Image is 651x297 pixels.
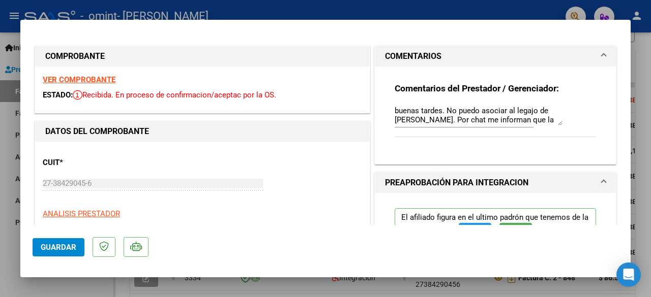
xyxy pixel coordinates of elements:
button: Guardar [33,238,84,256]
button: FTP [459,223,491,242]
strong: DATOS DEL COMPROBANTE [45,126,149,136]
div: COMENTARIOS [375,67,616,164]
span: Guardar [41,243,76,252]
span: ANALISIS PRESTADOR [43,209,120,218]
span: Recibida. En proceso de confirmacion/aceptac por la OS. [73,90,276,100]
span: ESTADO: [43,90,73,100]
p: CUIT [43,157,138,169]
a: VER COMPROBANTE [43,75,115,84]
h1: COMENTARIOS [385,50,441,62]
strong: Comentarios del Prestador / Gerenciador: [395,83,559,93]
p: El afiliado figura en el ultimo padrón que tenemos de la SSS de [395,208,596,246]
button: SSS [499,223,532,242]
div: Open Intercom Messenger [616,262,641,287]
mat-expansion-panel-header: COMENTARIOS [375,46,616,67]
mat-expansion-panel-header: PREAPROBACIÓN PARA INTEGRACION [375,173,616,193]
h1: PREAPROBACIÓN PARA INTEGRACION [385,177,528,189]
strong: COMPROBANTE [45,51,105,61]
